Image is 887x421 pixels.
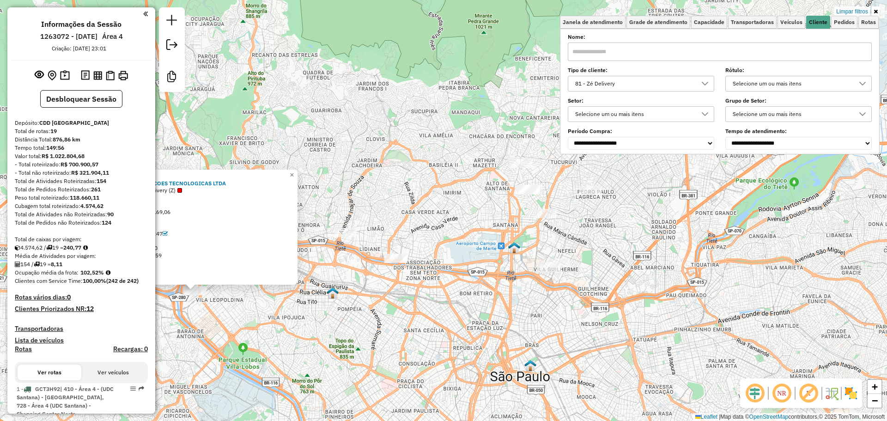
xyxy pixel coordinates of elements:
[15,277,83,284] span: Clientes com Service Time:
[50,128,57,134] strong: 19
[568,97,714,105] label: Setor:
[58,68,72,83] button: Painel de Sugestão
[86,305,94,313] strong: 12
[102,32,123,41] h6: Área 4
[83,245,88,250] i: Meta Caixas/viagem: 152,30 Diferença: 88,47
[731,19,774,25] span: Transportadoras
[844,386,858,401] img: Exibir/Ocultar setores
[568,33,872,41] label: Nome:
[113,345,148,353] h4: Recargas: 0
[139,386,144,391] em: Rota exportada
[35,385,60,392] span: GCT3H92
[81,365,145,380] button: Ver veículos
[15,160,148,169] div: - Total roteirizado:
[86,237,295,244] div: Janela utilizada: Depósito
[17,385,114,417] span: | 410 - Área 4 - (UDC Santana) - [GEOGRAPHIC_DATA], 728 - Área 4 (UDC Santana) - Shopping Center ...
[42,153,85,159] strong: R$ 1.022.804,68
[86,244,295,252] div: Janela utilizada início: 00:00
[17,385,114,417] span: 1 -
[39,119,109,126] strong: CDD [GEOGRAPHIC_DATA]
[80,202,103,209] strong: 4.574,62
[579,186,602,195] div: Atividade não roteirizada - ADEGA OS GASOLINA
[15,245,20,250] i: Cubagem total roteirizado
[46,68,58,83] button: Centralizar mapa no depósito ou ponto de apoio
[629,19,687,25] span: Grade de atendimento
[725,97,872,105] label: Grupo de Setor:
[809,19,827,25] span: Cliente
[15,252,148,260] div: Média de Atividades por viagem:
[15,210,148,219] div: Total de Atividades não Roteirizadas:
[15,185,148,194] div: Total de Pedidos Roteirizados:
[15,169,148,177] div: - Total não roteirizado:
[15,194,148,202] div: Peso total roteirizado:
[140,208,170,215] span: R$ 9.169,06
[80,269,104,276] strong: 102,52%
[861,19,876,25] span: Rotas
[572,107,696,122] div: Selecione um ou mais itens
[725,127,872,135] label: Tempo de atendimento:
[106,270,110,275] em: Média calculada utilizando a maior ocupação (%Peso ou %Cubagem) de cada rota da sessão. Rotas cro...
[33,68,46,83] button: Exibir sessão original
[71,169,109,176] strong: R$ 321.904,11
[15,293,148,301] h4: Rotas vários dias:
[15,269,79,276] span: Ocupação média da frota:
[872,395,878,406] span: −
[53,136,80,143] strong: 876,86 km
[524,360,536,372] img: 609 UDC Full Bras
[384,254,407,263] div: Atividade não roteirizada - APPITO SOLUCOES TECNOLOGICAS LTDA
[797,382,820,404] span: Exibir rótulo
[86,266,295,274] div: Total hectolitro: 8,088
[106,277,139,284] strong: (242 de 242)
[34,262,40,267] i: Total de rotas
[834,19,855,25] span: Pedidos
[163,230,168,237] a: Com service time
[572,76,696,91] div: 81 - Zé Delivery
[107,211,114,218] strong: 90
[40,32,97,41] h6: 1263072 - [DATE]
[780,19,802,25] span: Veículos
[86,208,295,216] div: - BLOQUETO 7 DIAS:
[97,177,106,184] strong: 154
[70,194,99,201] strong: 118.660,11
[63,244,81,251] strong: 240,77
[15,135,148,144] div: Distância Total:
[15,202,148,210] div: Cubagem total roteirizado:
[872,6,880,17] a: Ocultar filtros
[86,194,295,201] div: Pedidos:
[15,260,148,268] div: 154 / 19 =
[15,345,32,353] a: Rotas
[695,414,717,420] a: Leaflet
[61,161,98,168] strong: R$ 700.900,57
[46,245,52,250] i: Total de rotas
[182,286,206,295] div: Atividade não roteirizada - APPITO SOLUCOES TECNOLOGICAS LTDA
[86,180,226,187] a: 40116415 - APPITO SOLUCOES TECNOLOGICAS LTDA
[86,201,295,208] div: Valor total: R$ 9.169,06
[86,187,295,194] div: Tipo de cliente:
[48,44,110,53] div: Criação: [DATE] 23:01
[694,19,724,25] span: Capacidade
[116,69,130,82] button: Imprimir Rotas
[729,107,854,122] div: Selecione um ou mais itens
[163,11,181,32] a: Nova sessão e pesquisa
[771,382,793,404] span: Ocultar NR
[15,144,148,152] div: Tempo total:
[286,170,298,181] a: Close popup
[729,76,854,91] div: Selecione um ou mais itens
[163,67,181,88] a: Criar modelo
[41,20,122,29] h4: Informações da Sessão
[46,144,64,151] strong: 149:56
[91,69,104,81] button: Visualizar relatório de Roteirização
[86,252,295,259] div: Janela utilizada término 23:59
[568,127,714,135] label: Período Compra:
[130,386,136,391] em: Opções
[15,325,148,333] h4: Transportadoras
[15,127,148,135] div: Total de rotas:
[824,386,839,401] img: Fluxo de ruas
[725,66,872,74] label: Rótulo:
[834,6,870,17] a: Limpar filtros
[143,8,148,19] a: Clique aqui para minimizar o painel
[868,380,881,394] a: Zoom in
[104,69,116,82] button: Visualizar Romaneio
